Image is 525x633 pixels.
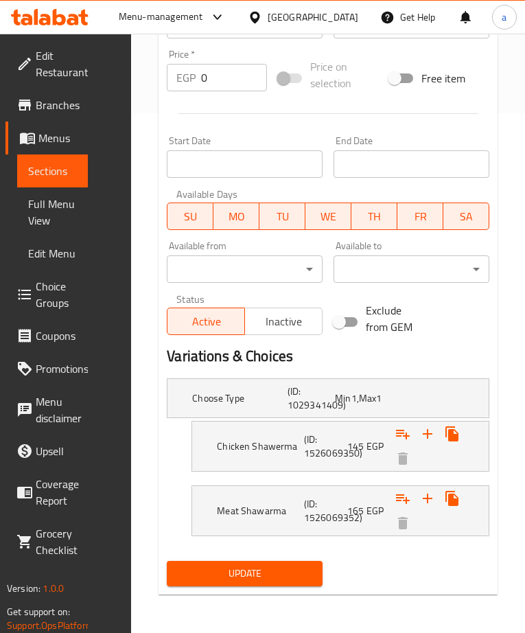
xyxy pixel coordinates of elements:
[5,122,88,154] a: Menus
[192,486,489,536] div: Expand
[5,468,90,517] a: Coverage Report
[304,497,342,525] h5: (ID: 1526069352)
[265,207,300,227] span: TU
[440,486,465,511] button: Clone new choice
[390,422,415,446] button: Add choice group
[502,10,506,25] span: a
[244,308,323,335] button: Inactive
[5,435,88,468] a: Upsell
[304,433,342,460] h5: (ID: 1526069350)
[201,64,267,91] input: Please enter price
[38,130,77,146] span: Menus
[5,39,100,89] a: Edit Restaurant
[5,319,88,352] a: Coupons
[192,391,282,405] h5: Choose Type
[351,203,397,230] button: TH
[359,389,376,407] span: Max
[167,255,323,283] div: ​
[335,389,351,407] span: Min
[347,437,364,455] span: 145
[36,525,78,558] span: Grocery Checklist
[36,443,77,459] span: Upsell
[36,97,80,113] span: Branches
[5,352,100,385] a: Promotions
[17,237,88,270] a: Edit Menu
[366,437,384,455] span: EGP
[421,70,465,87] span: Free item
[192,422,489,471] div: Expand
[397,203,443,230] button: FR
[36,278,77,311] span: Choice Groups
[259,203,305,230] button: TU
[334,255,489,283] div: ​
[357,207,392,227] span: TH
[5,89,91,122] a: Branches
[167,203,213,230] button: SU
[415,486,440,511] button: Add new choice
[449,207,484,227] span: SA
[28,163,77,179] span: Sections
[7,603,70,621] span: Get support on:
[311,207,346,227] span: WE
[36,47,89,80] span: Edit Restaurant
[335,391,377,405] div: ,
[376,389,382,407] span: 1
[403,207,438,227] span: FR
[390,486,415,511] button: Add choice group
[217,439,299,453] h5: Chicken Shawerma
[213,203,259,230] button: MO
[347,502,364,520] span: 165
[366,502,384,520] span: EGP
[288,384,329,412] h5: (ID: 1029341409)
[310,58,367,91] span: Price on selection
[36,327,77,344] span: Coupons
[366,302,423,335] span: Exclude from GEM
[250,312,317,332] span: Inactive
[17,187,88,237] a: Full Menu View
[217,504,299,518] h5: Meat Shawarma
[167,308,245,335] button: Active
[440,422,465,446] button: Clone new choice
[17,154,88,187] a: Sections
[5,270,88,319] a: Choice Groups
[5,517,89,566] a: Grocery Checklist
[173,207,208,227] span: SU
[167,561,323,586] button: Update
[390,446,415,471] button: Delete Chicken Shawerma
[167,346,489,367] h2: Variations & Choices
[268,10,358,25] div: [GEOGRAPHIC_DATA]
[36,476,79,509] span: Coverage Report
[178,565,312,582] span: Update
[415,422,440,446] button: Add new choice
[36,393,82,426] span: Menu disclaimer
[5,385,93,435] a: Menu disclaimer
[36,360,89,377] span: Promotions
[28,245,77,262] span: Edit Menu
[28,196,77,229] span: Full Menu View
[167,379,489,417] div: Expand
[443,203,489,230] button: SA
[351,389,357,407] span: 1
[43,579,64,597] span: 1.0.0
[173,312,240,332] span: Active
[176,69,196,86] p: EGP
[305,203,351,230] button: WE
[390,511,415,536] button: Delete Meat Shawarma
[219,207,254,227] span: MO
[119,9,203,25] div: Menu-management
[7,579,40,597] span: Version:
